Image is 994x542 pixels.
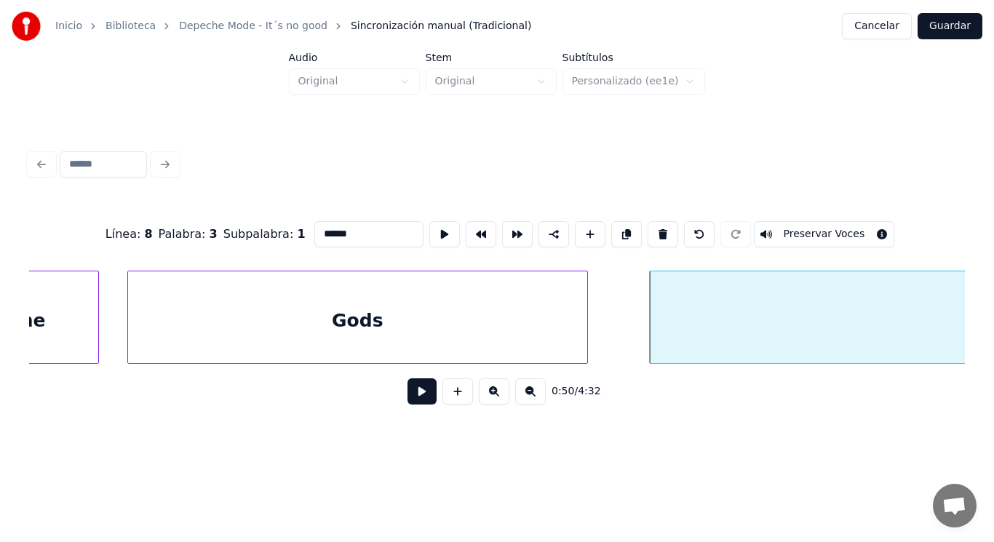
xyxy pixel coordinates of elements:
span: Sincronización manual (Tradicional) [351,19,531,33]
a: Chat abierto [933,484,977,527]
div: Palabra : [159,226,218,243]
div: Subpalabra : [223,226,306,243]
label: Audio [289,52,420,63]
label: Stem [426,52,557,63]
button: Cancelar [842,13,912,39]
span: 8 [144,227,152,241]
span: 4:32 [578,384,600,399]
div: / [552,384,587,399]
label: Subtítulos [562,52,706,63]
div: Línea : [106,226,153,243]
a: Biblioteca [106,19,156,33]
button: Guardar [918,13,982,39]
button: Toggle [754,221,895,247]
span: 1 [297,227,305,241]
span: 3 [210,227,218,241]
nav: breadcrumb [55,19,531,33]
a: Depeche Mode - It´s no good [179,19,327,33]
span: 0:50 [552,384,574,399]
img: youka [12,12,41,41]
a: Inicio [55,19,82,33]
